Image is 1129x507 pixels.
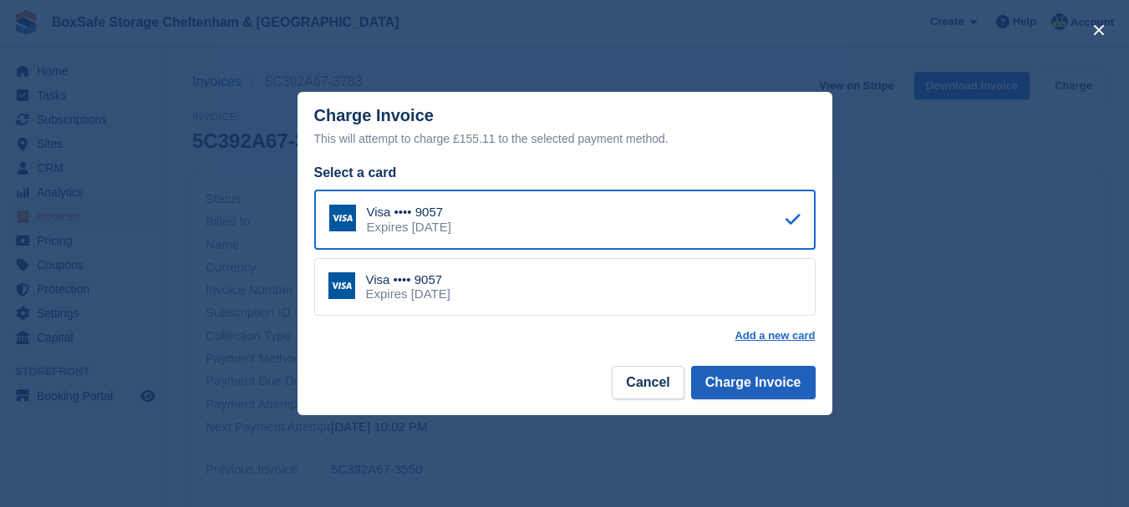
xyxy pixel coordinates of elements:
div: Expires [DATE] [366,286,450,302]
div: Select a card [314,163,816,183]
button: Charge Invoice [691,366,816,399]
div: Expires [DATE] [367,220,451,235]
div: This will attempt to charge £155.11 to the selected payment method. [314,129,816,149]
div: Visa •••• 9057 [366,272,450,287]
button: Cancel [612,366,684,399]
button: close [1086,17,1112,43]
a: Add a new card [735,329,815,342]
img: Visa Logo [329,205,356,231]
div: Visa •••• 9057 [367,205,451,220]
div: Charge Invoice [314,106,816,149]
img: Visa Logo [328,272,355,299]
